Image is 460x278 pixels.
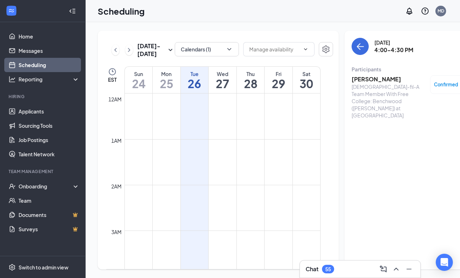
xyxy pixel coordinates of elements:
[209,67,236,93] a: August 27, 2025
[374,46,413,54] h3: 4:00-4:30 PM
[9,76,16,83] svg: Analysis
[19,44,80,58] a: Messages
[19,58,80,72] a: Scheduling
[166,46,175,54] svg: SmallChevronDown
[293,70,320,77] div: Sat
[325,266,331,272] div: 55
[125,70,152,77] div: Sun
[19,76,80,83] div: Reporting
[237,77,265,90] h1: 28
[19,222,80,236] a: SurveysCrown
[436,254,453,271] div: Open Intercom Messenger
[181,70,209,77] div: Tue
[265,70,292,77] div: Fri
[108,76,117,83] span: EST
[405,265,413,273] svg: Minimize
[175,42,239,56] button: Calendars (1)ChevronDown
[125,45,133,55] button: ChevronRight
[19,104,80,118] a: Applicants
[392,265,400,273] svg: ChevronUp
[438,8,444,14] div: MD
[9,168,78,175] div: Team Management
[181,77,209,90] h1: 26
[153,67,180,93] a: August 25, 2025
[108,67,117,76] svg: Clock
[69,7,76,15] svg: Collapse
[9,183,16,190] svg: UserCheck
[112,46,119,54] svg: ChevronLeft
[319,42,333,58] a: Settings
[19,264,68,271] div: Switch to admin view
[153,70,180,77] div: Mon
[322,45,330,54] svg: Settings
[125,77,152,90] h1: 24
[249,45,300,53] input: Manage availability
[390,263,402,275] button: ChevronUp
[209,77,236,90] h1: 27
[356,42,364,51] svg: ArrowLeft
[226,46,233,53] svg: ChevronDown
[237,70,265,77] div: Thu
[9,264,16,271] svg: Settings
[19,29,80,44] a: Home
[181,67,209,93] a: August 26, 2025
[19,147,80,161] a: Talent Network
[110,182,123,190] div: 2am
[319,42,333,56] button: Settings
[110,137,123,145] div: 1am
[403,263,415,275] button: Minimize
[352,75,426,83] h3: [PERSON_NAME]
[112,45,119,55] button: ChevronLeft
[19,208,80,222] a: DocumentsCrown
[125,67,152,93] a: August 24, 2025
[352,83,426,119] div: [DEMOGRAPHIC_DATA]-fil-A Team Member With Free College: Benchwood ([PERSON_NAME]) at [GEOGRAPHIC_...
[379,265,388,273] svg: ComposeMessage
[19,193,80,208] a: Team
[378,263,389,275] button: ComposeMessage
[137,42,166,58] h3: [DATE] - [DATE]
[265,67,292,93] a: August 29, 2025
[237,67,265,93] a: August 28, 2025
[306,265,318,273] h3: Chat
[293,77,320,90] h1: 30
[107,95,123,103] div: 12am
[265,77,292,90] h1: 29
[9,93,78,100] div: Hiring
[374,39,413,46] div: [DATE]
[421,7,429,15] svg: QuestionInfo
[153,77,180,90] h1: 25
[352,38,369,55] button: back-button
[110,228,123,236] div: 3am
[405,7,414,15] svg: Notifications
[303,46,308,52] svg: ChevronDown
[19,183,73,190] div: Onboarding
[209,70,236,77] div: Wed
[293,67,320,93] a: August 30, 2025
[19,133,80,147] a: Job Postings
[98,5,145,17] h1: Scheduling
[126,46,133,54] svg: ChevronRight
[19,118,80,133] a: Sourcing Tools
[434,81,458,88] span: Confirmed
[8,7,15,14] svg: WorkstreamLogo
